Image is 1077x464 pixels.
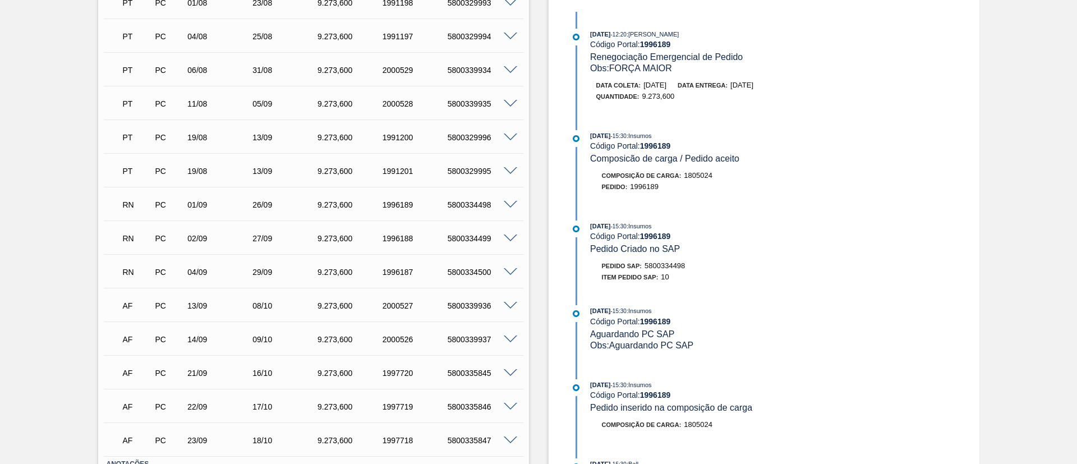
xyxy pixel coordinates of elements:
span: Obs: FORÇA MAIOR [590,63,672,73]
div: Pedido de Compra [152,133,186,142]
span: - 12:20 [611,31,627,38]
span: : Insumos [627,307,652,314]
span: Quantidade : [596,93,639,100]
span: - 15:30 [611,382,627,388]
p: AF [123,335,151,344]
span: 1996189 [630,182,659,191]
div: Pedido de Compra [152,99,186,108]
div: 5800329994 [445,32,518,41]
span: Composição de Carga : [602,172,682,179]
span: Item pedido SAP: [602,274,659,281]
span: [DATE] [590,223,610,229]
div: Código Portal: [590,141,857,150]
div: 1997720 [380,369,453,378]
span: [DATE] [590,307,610,314]
div: 13/09/2025 [185,301,257,310]
div: 5800339935 [445,99,518,108]
div: 19/08/2025 [185,133,257,142]
div: 9.273,600 [315,234,388,243]
p: PT [123,167,151,176]
span: [DATE] [590,132,610,139]
div: 11/08/2025 [185,99,257,108]
span: Data entrega: [678,82,728,89]
p: RN [123,200,151,209]
span: Pedido SAP: [602,263,642,269]
div: Pedido em Trânsito [120,125,154,150]
div: 2000529 [380,66,453,75]
div: 18/10/2025 [250,436,323,445]
img: atual [573,135,579,142]
p: PT [123,66,151,75]
span: : Insumos [627,382,652,388]
span: : Insumos [627,132,652,139]
p: AF [123,402,151,411]
div: 5800339937 [445,335,518,344]
div: 06/08/2025 [185,66,257,75]
div: 13/09/2025 [250,167,323,176]
div: 5800335846 [445,402,518,411]
div: 1991201 [380,167,453,176]
div: Código Portal: [590,40,857,49]
div: 29/09/2025 [250,268,323,277]
span: - 15:30 [611,223,627,229]
div: 19/08/2025 [185,167,257,176]
div: 1996189 [380,200,453,209]
div: 21/09/2025 [185,369,257,378]
div: Pedido de Compra [152,301,186,310]
div: 9.273,600 [315,32,388,41]
div: 5800335847 [445,436,518,445]
p: RN [123,268,151,277]
span: [DATE] [643,81,666,89]
div: 5800339934 [445,66,518,75]
strong: 1996189 [640,141,671,150]
div: 31/08/2025 [250,66,323,75]
div: 1997719 [380,402,453,411]
span: : [PERSON_NAME] [627,31,679,38]
div: 1991197 [380,32,453,41]
strong: 1996189 [640,40,671,49]
p: PT [123,32,151,41]
div: 2000528 [380,99,453,108]
div: 25/08/2025 [250,32,323,41]
div: 9.273,600 [315,167,388,176]
span: Pedido Criado no SAP [590,244,680,254]
span: : Insumos [627,223,652,229]
div: 9.273,600 [315,66,388,75]
span: 9.273,600 [642,92,675,100]
div: Pedido em Trânsito [120,159,154,183]
div: 22/09/2025 [185,402,257,411]
div: Pedido de Compra [152,32,186,41]
div: Em renegociação [120,226,154,251]
div: Pedido em Trânsito [120,58,154,82]
div: 05/09/2025 [250,99,323,108]
img: atual [573,34,579,40]
span: [DATE] [730,81,753,89]
div: 9.273,600 [315,436,388,445]
div: 1991200 [380,133,453,142]
div: 26/09/2025 [250,200,323,209]
p: AF [123,436,151,445]
div: Pedido de Compra [152,200,186,209]
div: Código Portal: [590,317,857,326]
div: 02/09/2025 [185,234,257,243]
div: 09/10/2025 [250,335,323,344]
div: 5800339936 [445,301,518,310]
div: Pedido de Compra [152,335,186,344]
span: Pedido : [602,183,628,190]
div: Pedido em Trânsito [120,91,154,116]
p: RN [123,234,151,243]
div: Pedido de Compra [152,402,186,411]
div: 5800329996 [445,133,518,142]
span: - 15:30 [611,133,627,139]
span: 1805024 [684,171,712,180]
div: Aguardando Faturamento [120,394,154,419]
div: Pedido de Compra [152,436,186,445]
div: Código Portal: [590,232,857,241]
div: 04/09/2025 [185,268,257,277]
div: 5800335845 [445,369,518,378]
div: 01/09/2025 [185,200,257,209]
div: Aguardando Faturamento [120,293,154,318]
img: atual [573,384,579,391]
div: Aguardando Faturamento [120,361,154,385]
p: PT [123,99,151,108]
